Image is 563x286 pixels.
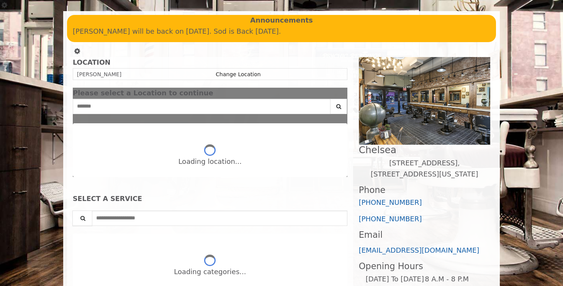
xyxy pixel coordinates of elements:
i: Search button [334,104,343,109]
a: [PHONE_NUMBER] [359,215,422,223]
h3: Opening Hours [359,261,490,271]
input: Search Center [73,99,331,114]
b: Announcements [250,15,313,26]
a: [PHONE_NUMBER] [359,198,422,206]
p: [STREET_ADDRESS],[STREET_ADDRESS][US_STATE] [359,158,490,180]
div: Loading location... [178,156,242,167]
a: [EMAIL_ADDRESS][DOMAIN_NAME] [359,246,480,254]
div: SELECT A SERVICE [73,195,347,203]
h3: Phone [359,185,490,195]
h3: Email [359,230,490,240]
span: Please select a Location to continue [73,89,213,97]
span: [PERSON_NAME] [77,71,121,77]
td: [DATE] To [DATE] [365,273,424,285]
button: Service Search [72,211,92,226]
a: Change Location [216,71,260,77]
div: Center Select [73,99,347,118]
p: [PERSON_NAME] will be back on [DATE]. Sod is Back [DATE]. [73,26,490,37]
b: LOCATION [73,59,110,66]
h2: Chelsea [359,145,490,155]
td: 8 A.M - 8 P.M [424,273,484,285]
button: close dialog [336,91,347,96]
div: Loading categories... [174,266,246,278]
